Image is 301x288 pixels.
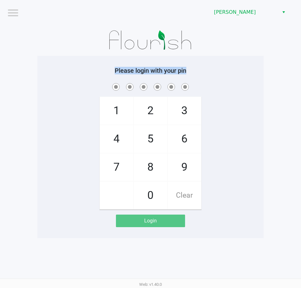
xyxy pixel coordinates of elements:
span: 8 [134,153,167,181]
span: 4 [100,125,133,153]
span: [PERSON_NAME] [214,8,275,16]
span: 3 [168,97,201,125]
button: Select [279,7,288,18]
span: 5 [134,125,167,153]
span: 7 [100,153,133,181]
span: Web: v1.40.0 [139,282,162,287]
span: 6 [168,125,201,153]
span: 0 [134,182,167,209]
h5: Please login with your pin [42,67,259,74]
span: 9 [168,153,201,181]
span: 2 [134,97,167,125]
span: Clear [168,182,201,209]
span: 1 [100,97,133,125]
